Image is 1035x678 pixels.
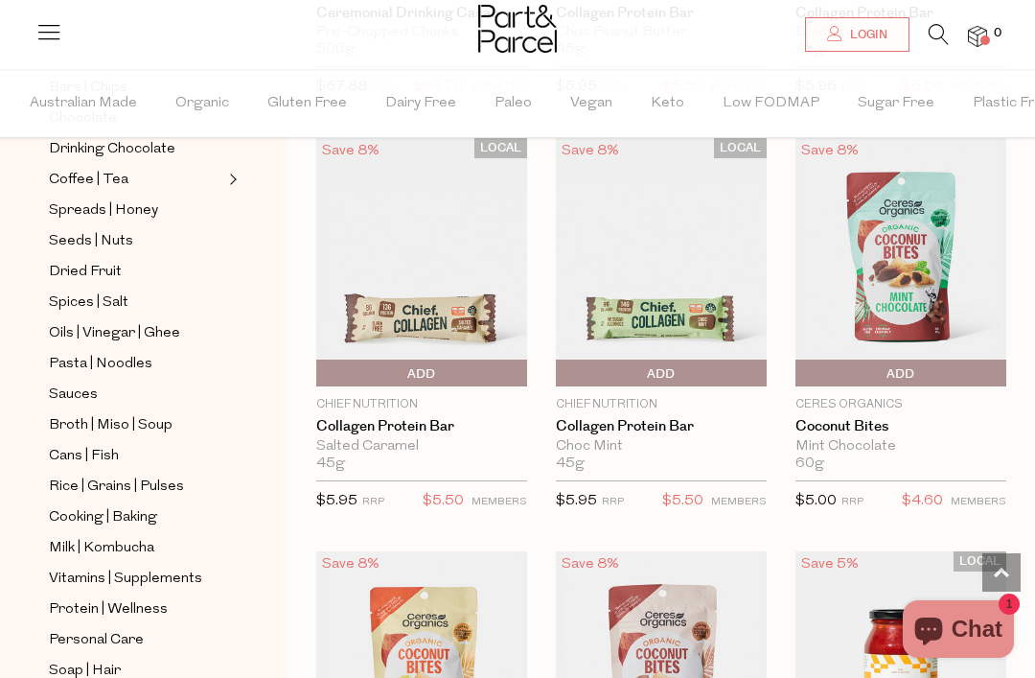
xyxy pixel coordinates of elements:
button: Add To Parcel [795,360,1006,386]
span: Broth | Miso | Soup [49,414,172,437]
span: Dairy Free [385,70,456,137]
span: Low FODMAP [723,70,819,137]
span: $5.00 [795,494,837,508]
div: Save 8% [316,551,385,577]
span: $5.50 [662,489,703,514]
span: Spreads | Honey [49,199,158,222]
button: Expand/Collapse Coffee | Tea [224,168,238,191]
span: Seeds | Nuts [49,230,133,253]
span: Cans | Fish [49,445,119,468]
small: MEMBERS [471,497,527,507]
a: Cooking | Baking [49,505,223,529]
button: Add To Parcel [316,360,527,386]
a: Coconut Bites [795,418,1006,435]
a: 0 [968,26,987,46]
span: Oils | Vinegar | Ghee [49,322,180,345]
div: Save 8% [556,138,625,164]
span: Sugar Free [858,70,934,137]
span: Dried Fruit [49,261,122,284]
div: Salted Caramel [316,438,527,456]
a: Broth | Miso | Soup [49,413,223,437]
a: Personal Care [49,628,223,652]
span: Organic [175,70,229,137]
div: Save 8% [316,138,385,164]
small: RRP [841,497,863,507]
a: Seeds | Nuts [49,229,223,253]
span: Vitamins | Supplements [49,568,202,591]
p: Chief Nutrition [316,396,527,413]
a: Cans | Fish [49,444,223,468]
span: 45g [316,456,345,473]
div: Save 8% [556,551,625,577]
a: Coffee | Tea [49,168,223,192]
span: 45g [556,456,585,473]
span: Australian Made [30,70,137,137]
span: LOCAL [474,138,527,158]
img: Coconut Bites [795,138,1006,387]
a: Protein | Wellness [49,597,223,621]
small: MEMBERS [711,497,767,507]
small: RRP [602,497,624,507]
small: MEMBERS [951,497,1006,507]
span: Paleo [494,70,532,137]
span: Coffee | Tea [49,169,128,192]
span: $5.50 [423,489,464,514]
a: Sauces [49,383,223,407]
span: Keto [651,70,684,137]
span: Rice | Grains | Pulses [49,476,184,499]
p: Ceres Organics [795,396,1006,413]
small: RRP [362,497,384,507]
a: Spices | Salt [49,291,223,315]
span: $5.95 [316,494,357,508]
a: Drinking Chocolate [49,137,223,161]
div: Choc Mint [556,438,767,456]
a: Rice | Grains | Pulses [49,475,223,499]
button: Add To Parcel [556,360,767,386]
inbox-online-store-chat: Shopify online store chat [897,600,1020,663]
img: Collagen Protein Bar [556,138,767,387]
span: Vegan [570,70,612,137]
span: Cooking | Baking [49,506,157,529]
span: LOCAL [714,138,767,158]
a: Milk | Kombucha [49,536,223,560]
div: Save 5% [795,551,864,577]
div: Mint Chocolate [795,438,1006,456]
span: LOCAL [954,551,1006,572]
a: Dried Fruit [49,260,223,284]
a: Vitamins | Supplements [49,567,223,591]
span: Protein | Wellness [49,598,168,621]
img: Collagen Protein Bar [316,138,527,387]
a: Pasta | Noodles [49,352,223,376]
span: 60g [795,456,824,473]
a: Login [805,17,909,52]
span: 0 [989,25,1006,42]
span: Drinking Chocolate [49,138,175,161]
span: $4.60 [902,489,943,514]
span: Login [845,27,887,43]
a: Spreads | Honey [49,199,223,222]
span: $5.95 [556,494,597,508]
p: Chief Nutrition [556,396,767,413]
span: Pasta | Noodles [49,353,152,376]
span: Spices | Salt [49,292,128,315]
span: Gluten Free [267,70,347,137]
div: Save 8% [795,138,864,164]
a: Collagen Protein Bar [556,418,767,435]
span: Milk | Kombucha [49,537,154,560]
a: Oils | Vinegar | Ghee [49,321,223,345]
img: Part&Parcel [478,5,557,53]
span: Sauces [49,384,98,407]
a: Collagen Protein Bar [316,418,527,435]
span: Personal Care [49,629,144,652]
